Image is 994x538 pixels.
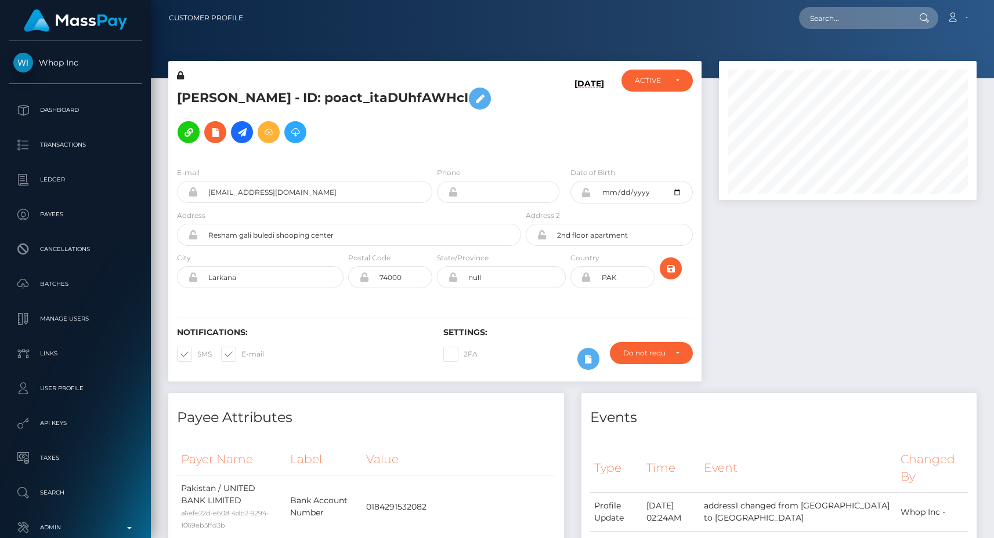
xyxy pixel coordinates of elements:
a: Taxes [9,444,142,472]
p: Ledger [13,171,138,188]
h5: [PERSON_NAME] - ID: poact_itaDUhfAWHcI [177,82,515,149]
h4: Events [590,408,968,428]
div: ACTIVE [635,76,666,85]
th: Value [362,444,555,475]
label: Date of Birth [570,168,615,178]
h6: Notifications: [177,328,426,337]
th: Changed By [897,444,968,493]
p: Batches [13,275,138,293]
p: Admin [13,519,138,536]
label: City [177,253,191,263]
label: 2FA [443,347,478,362]
div: Do not require [623,348,666,358]
h4: Payee Attributes [177,408,555,428]
label: State/Province [437,253,489,263]
p: Payees [13,206,138,223]
label: SMS [177,347,212,362]
th: Event [700,444,897,493]
th: Type [590,444,642,493]
label: Phone [437,168,460,178]
a: Manage Users [9,304,142,333]
label: Country [570,253,599,263]
small: a6efe22d-e608-4db2-9294-1069eb5ffd3b [181,509,269,529]
p: User Profile [13,380,138,397]
button: Do not require [610,342,692,364]
td: Profile Update [590,493,642,532]
label: Postal Code [348,253,391,263]
p: Taxes [13,449,138,467]
a: Customer Profile [169,6,243,30]
label: E-mail [177,168,200,178]
td: Whop Inc - [897,493,968,532]
a: Transactions [9,130,142,159]
button: ACTIVE [621,70,693,92]
p: Manage Users [13,310,138,328]
a: Payees [9,200,142,229]
h6: Settings: [443,328,692,337]
input: Search... [799,7,908,29]
a: Links [9,339,142,368]
label: Address [177,210,205,221]
th: Payer Name [177,444,286,475]
span: Whop Inc [9,57,142,68]
td: address1 changed from [GEOGRAPHIC_DATA] to [GEOGRAPHIC_DATA] [700,493,897,532]
p: Transactions [13,136,138,154]
img: MassPay Logo [24,9,127,32]
td: [DATE] 02:24AM [642,493,700,532]
a: API Keys [9,409,142,438]
a: Ledger [9,165,142,194]
label: E-mail [221,347,264,362]
label: Address 2 [526,210,560,221]
a: Batches [9,270,142,299]
th: Label [286,444,363,475]
p: Links [13,345,138,362]
a: Initiate Payout [231,121,253,143]
th: Time [642,444,700,493]
p: API Keys [13,415,138,432]
h6: [DATE] [574,79,604,153]
a: Search [9,478,142,507]
a: User Profile [9,374,142,403]
p: Cancellations [13,241,138,258]
img: Whop Inc [13,53,33,72]
a: Dashboard [9,96,142,125]
p: Search [13,484,138,501]
p: Dashboard [13,101,138,119]
a: Cancellations [9,235,142,264]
